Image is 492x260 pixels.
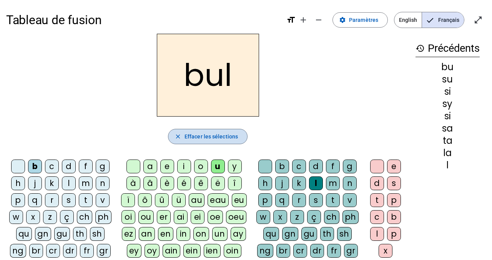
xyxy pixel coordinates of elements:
div: k [292,176,306,190]
div: t [326,193,340,207]
div: ï [121,193,135,207]
div: l [416,161,480,170]
div: b [387,210,401,224]
span: English [394,12,422,28]
div: z [43,210,57,224]
div: qu [16,227,32,241]
div: ph [95,210,111,224]
div: gu [301,227,317,241]
h3: Précédents [416,40,480,57]
div: g [96,160,110,173]
div: m [326,176,340,190]
div: â [143,176,157,190]
div: fr [80,244,94,258]
div: sa [416,124,480,133]
div: n [343,176,357,190]
div: l [62,176,76,190]
button: Paramètres [332,12,388,28]
div: v [96,193,110,207]
div: d [370,176,384,190]
span: Français [422,12,464,28]
div: on [193,227,209,241]
div: é [177,176,191,190]
div: sh [90,227,105,241]
div: eau [208,193,229,207]
div: er [157,210,171,224]
div: ain [163,244,181,258]
div: oy [145,244,160,258]
div: oe [208,210,223,224]
div: t [370,193,384,207]
div: dr [310,244,324,258]
div: t [79,193,93,207]
mat-button-toggle-group: Language selection [394,12,464,28]
div: w [9,210,23,224]
div: eu [232,193,247,207]
div: p [11,193,25,207]
div: gn [35,227,51,241]
div: gn [282,227,298,241]
div: ç [307,210,321,224]
mat-icon: history [416,44,425,53]
div: si [416,112,480,121]
button: Entrer en plein écran [470,12,486,28]
div: j [28,176,42,190]
div: si [416,87,480,96]
div: en [158,227,173,241]
h2: bul [157,34,259,117]
div: h [258,176,272,190]
div: c [45,160,59,173]
div: ou [138,210,154,224]
div: ê [194,176,208,190]
div: c [370,210,384,224]
div: oeu [226,210,247,224]
div: p [387,227,401,241]
div: o [194,160,208,173]
div: sy [416,99,480,109]
div: ç [60,210,74,224]
div: ph [342,210,359,224]
mat-icon: close [175,133,181,140]
div: e [387,160,401,173]
div: m [79,176,93,190]
div: û [155,193,169,207]
div: oin [224,244,241,258]
div: j [275,176,289,190]
div: y [228,160,242,173]
div: q [275,193,289,207]
div: cr [46,244,60,258]
div: n [96,176,110,190]
div: î [228,176,242,190]
div: ez [122,227,136,241]
div: p [387,193,401,207]
div: s [62,193,76,207]
div: au [189,193,204,207]
div: ein [183,244,201,258]
div: ch [77,210,92,224]
mat-icon: format_size [286,15,296,25]
div: ch [324,210,339,224]
div: b [275,160,289,173]
div: r [45,193,59,207]
div: r [292,193,306,207]
div: f [79,160,93,173]
div: la [416,148,480,158]
div: s [387,176,401,190]
div: g [343,160,357,173]
div: br [276,244,290,258]
div: p [258,193,272,207]
div: an [139,227,155,241]
div: x [26,210,40,224]
div: u [211,160,225,173]
div: k [45,176,59,190]
div: f [326,160,340,173]
div: sh [337,227,352,241]
div: ei [191,210,204,224]
div: br [29,244,43,258]
div: w [256,210,270,224]
div: v [343,193,357,207]
div: ô [138,193,152,207]
div: cr [293,244,307,258]
span: Paramètres [349,15,378,25]
div: a [143,160,157,173]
